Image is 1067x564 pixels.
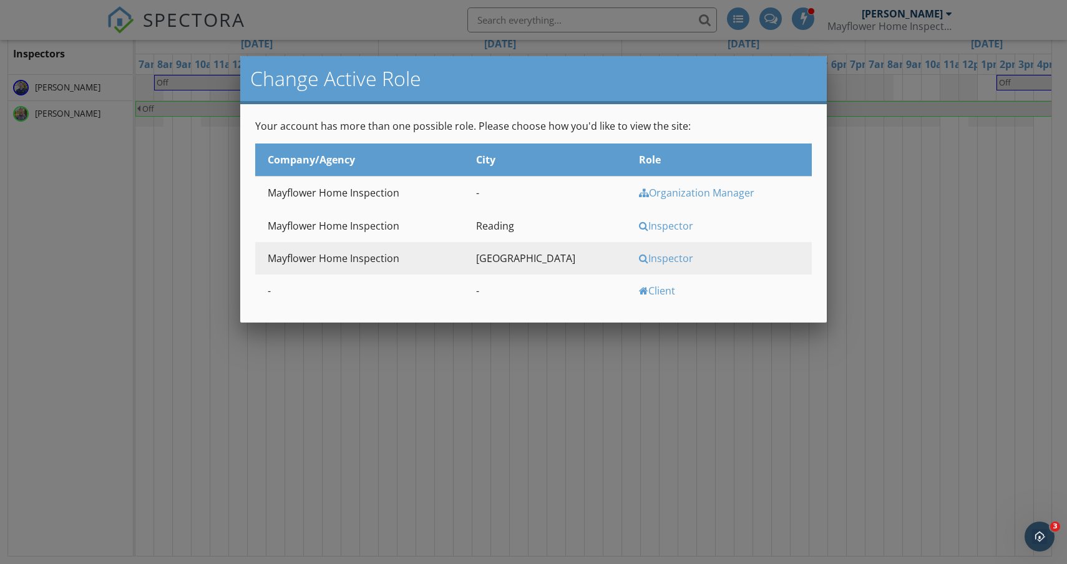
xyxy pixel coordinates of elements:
td: - [464,275,626,307]
td: - [464,177,626,210]
p: Your account has more than one possible role. Please choose how you'd like to view the site: [255,119,812,133]
td: Mayflower Home Inspection [255,242,464,275]
div: Client [639,284,809,298]
td: [GEOGRAPHIC_DATA] [464,242,626,275]
th: City [464,143,626,177]
div: Inspector [639,219,809,233]
iframe: Intercom live chat [1025,522,1055,552]
td: Reading [464,210,626,242]
th: Company/Agency [255,143,464,177]
td: Mayflower Home Inspection [255,210,464,242]
div: Inspector [639,251,809,265]
h2: Change Active Role [250,66,817,91]
td: Mayflower Home Inspection [255,177,464,210]
span: 3 [1050,522,1060,532]
th: Role [626,143,812,177]
td: - [255,275,464,307]
div: Organization Manager [639,186,809,200]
